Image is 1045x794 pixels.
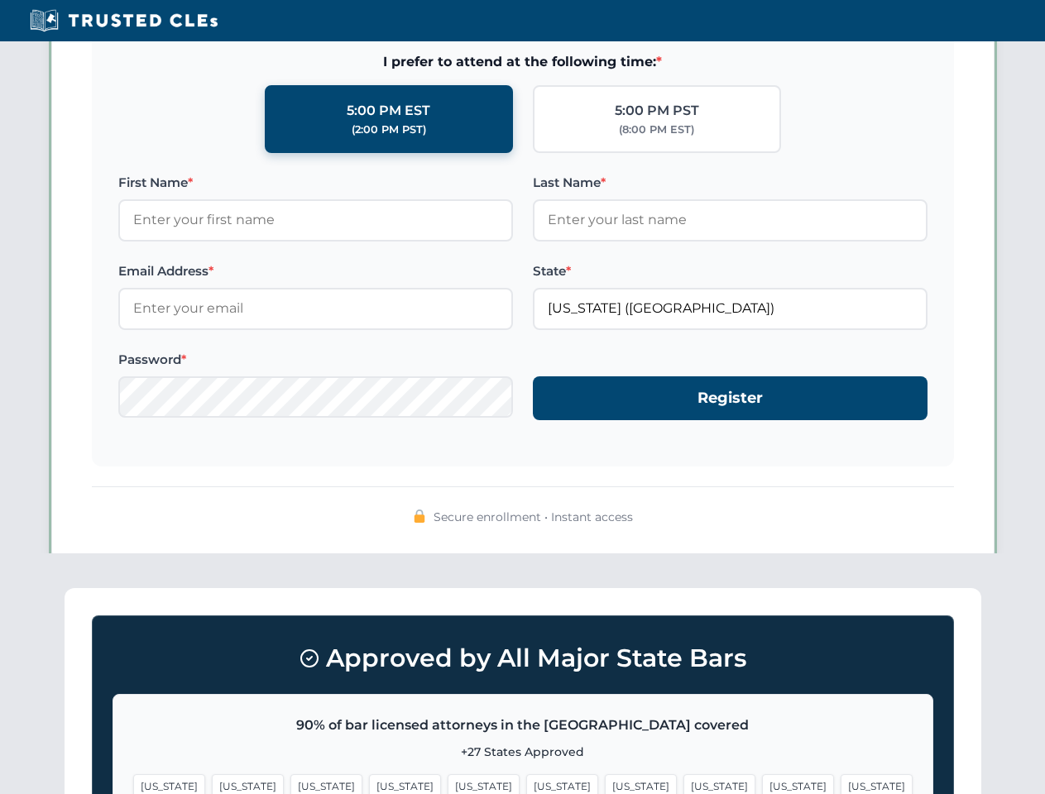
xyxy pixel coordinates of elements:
[413,509,426,523] img: 🔒
[533,173,928,193] label: Last Name
[118,199,513,241] input: Enter your first name
[118,261,513,281] label: Email Address
[533,376,928,420] button: Register
[118,350,513,370] label: Password
[118,51,928,73] span: I prefer to attend at the following time:
[619,122,694,138] div: (8:00 PM EST)
[347,100,430,122] div: 5:00 PM EST
[533,199,928,241] input: Enter your last name
[118,173,513,193] label: First Name
[133,715,913,736] p: 90% of bar licensed attorneys in the [GEOGRAPHIC_DATA] covered
[533,288,928,329] input: Florida (FL)
[533,261,928,281] label: State
[118,288,513,329] input: Enter your email
[25,8,223,33] img: Trusted CLEs
[113,636,933,681] h3: Approved by All Major State Bars
[352,122,426,138] div: (2:00 PM PST)
[434,508,633,526] span: Secure enrollment • Instant access
[615,100,699,122] div: 5:00 PM PST
[133,743,913,761] p: +27 States Approved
